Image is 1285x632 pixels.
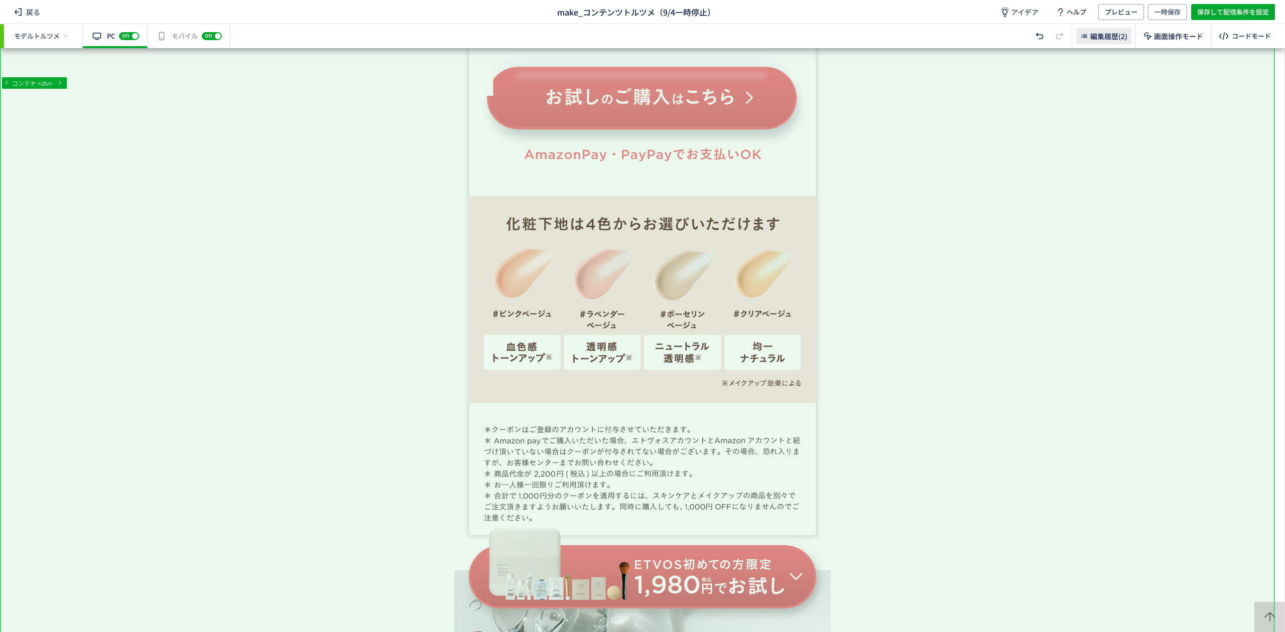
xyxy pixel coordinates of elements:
button: 一時保存 [1148,4,1187,20]
span: アイデア [1011,7,1039,17]
div: コードモード [1232,32,1271,41]
button: プレビュー [1098,4,1144,20]
span: コンテナ <div> [10,79,55,87]
span: モデルトルツメ [14,32,60,41]
img: ETVOS初めての方限定 1,980円 税込 でお試し [454,475,831,584]
span: 保存して配信条件を設定 [1197,4,1269,20]
img: AmazonPay•PayPayでお支払いOK 化粧下地は4色からお選びいただけます ピンクベージュ ラベンダーベージュ ポーセリンベージュ クリアベージュ ∗ クーポンはご登録のアカウントに付... [454,5,831,522]
span: make_コンテンツトルツメ（9/4一時停止） [557,6,715,18]
span: on [205,32,212,38]
span: ヘルプ [1067,4,1086,20]
span: 一時保存 [1154,4,1181,20]
img: お試しのご購入はこちら [479,6,805,98]
a: ヘルプ [1047,4,1094,20]
button: 保存して配信条件を設定 [1191,4,1275,20]
span: プレビュー [1105,4,1137,20]
span: 画面操作モード [1154,31,1203,41]
span: 編集履歴(2) [1090,31,1127,41]
span: on [122,32,129,38]
span: 戻る [10,4,44,20]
